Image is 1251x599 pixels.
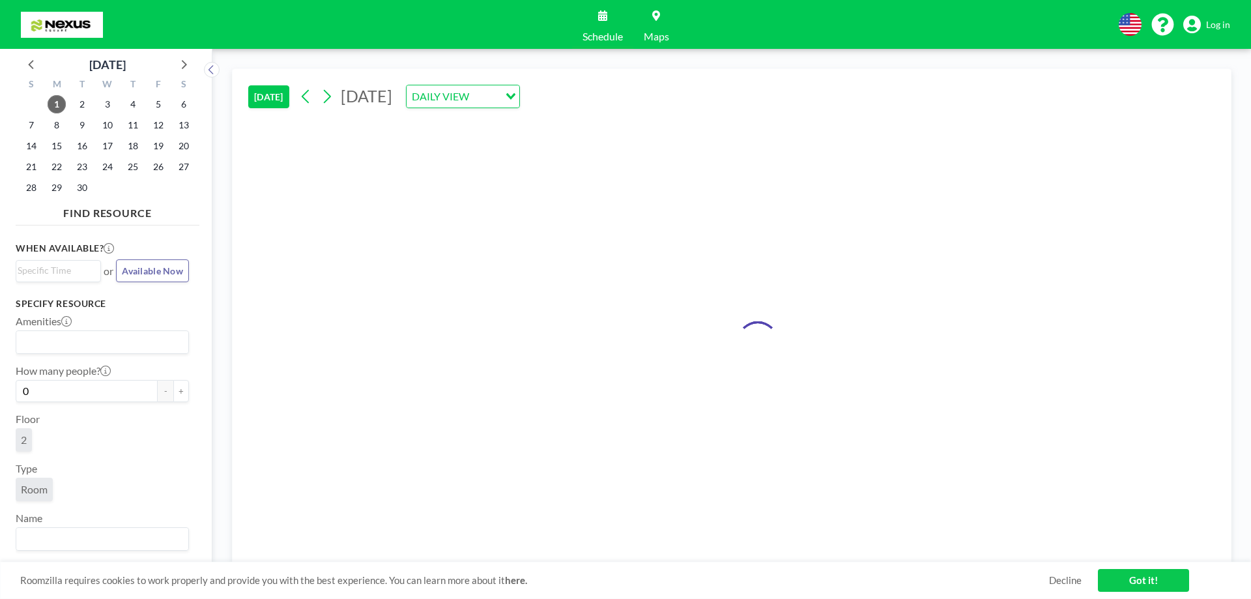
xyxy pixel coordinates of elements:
h3: Specify resource [16,298,189,310]
label: How many people? [16,364,111,377]
span: Friday, September 26, 2025 [149,158,167,176]
div: Search for option [16,261,100,280]
span: Thursday, September 11, 2025 [124,116,142,134]
span: Wednesday, September 24, 2025 [98,158,117,176]
img: organization-logo [21,12,103,38]
input: Search for option [473,88,498,105]
button: Available Now [116,259,189,282]
a: Decline [1049,574,1082,587]
span: Monday, September 29, 2025 [48,179,66,197]
span: Monday, September 15, 2025 [48,137,66,155]
label: Amenities [16,315,72,328]
div: M [44,77,70,94]
span: Tuesday, September 23, 2025 [73,158,91,176]
span: Tuesday, September 30, 2025 [73,179,91,197]
span: Sunday, September 28, 2025 [22,179,40,197]
span: Log in [1206,19,1230,31]
span: Saturday, September 27, 2025 [175,158,193,176]
input: Search for option [18,263,93,278]
span: Room [21,483,48,496]
div: S [171,77,196,94]
span: Sunday, September 14, 2025 [22,137,40,155]
div: S [19,77,44,94]
a: here. [505,574,527,586]
a: Log in [1183,16,1230,34]
div: F [145,77,171,94]
a: Got it! [1098,569,1189,592]
span: or [104,265,113,278]
span: Tuesday, September 2, 2025 [73,95,91,113]
span: Saturday, September 6, 2025 [175,95,193,113]
span: Saturday, September 20, 2025 [175,137,193,155]
span: Thursday, September 4, 2025 [124,95,142,113]
span: Friday, September 5, 2025 [149,95,167,113]
button: + [173,380,189,402]
input: Search for option [18,334,181,351]
span: Schedule [582,31,623,42]
span: [DATE] [341,86,392,106]
span: Thursday, September 18, 2025 [124,137,142,155]
span: Monday, September 8, 2025 [48,116,66,134]
label: Name [16,512,42,525]
span: Friday, September 19, 2025 [149,137,167,155]
span: Available Now [122,265,183,276]
div: Search for option [407,85,519,108]
div: [DATE] [89,55,126,74]
span: Wednesday, September 3, 2025 [98,95,117,113]
span: 2 [21,433,27,446]
label: Floor [16,413,40,426]
span: Maps [644,31,669,42]
span: Sunday, September 21, 2025 [22,158,40,176]
h4: FIND RESOURCE [16,201,199,220]
span: Saturday, September 13, 2025 [175,116,193,134]
span: Tuesday, September 16, 2025 [73,137,91,155]
span: Wednesday, September 10, 2025 [98,116,117,134]
span: Friday, September 12, 2025 [149,116,167,134]
button: - [158,380,173,402]
div: Search for option [16,331,188,353]
div: T [70,77,95,94]
span: Monday, September 22, 2025 [48,158,66,176]
label: Type [16,462,37,475]
button: [DATE] [248,85,289,108]
span: Roomzilla requires cookies to work properly and provide you with the best experience. You can lea... [20,574,1049,587]
span: Tuesday, September 9, 2025 [73,116,91,134]
div: W [95,77,121,94]
div: Search for option [16,528,188,550]
span: Wednesday, September 17, 2025 [98,137,117,155]
span: Thursday, September 25, 2025 [124,158,142,176]
span: Sunday, September 7, 2025 [22,116,40,134]
span: DAILY VIEW [409,88,472,105]
input: Search for option [18,531,181,548]
span: Monday, September 1, 2025 [48,95,66,113]
div: T [120,77,145,94]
